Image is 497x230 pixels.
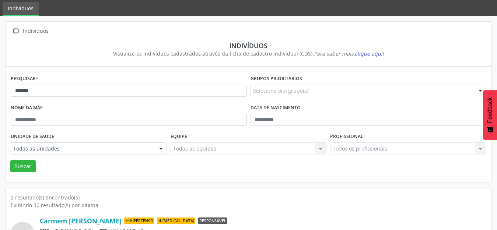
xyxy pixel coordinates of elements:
button: Feedback - Mostrar pesquisa [483,90,497,140]
label: Unidade de saúde [11,131,54,142]
button: Buscar [10,160,36,173]
a:  Indivíduos [11,26,50,36]
label: Grupos prioritários [251,73,302,85]
div: 2 resultado(s) encontrado(s) [11,194,486,201]
label: Profissional [330,131,363,142]
span: Todas as unidades [13,145,152,152]
label: Data de nascimento [251,102,301,114]
span: Feedback [487,97,493,123]
i:  [11,26,21,36]
a: Indivíduos [3,2,39,16]
span: Hipertenso [124,217,154,224]
span: [MEDICAL_DATA] [157,217,195,224]
span: Responsável [198,217,227,224]
label: Nome da mãe [11,102,43,114]
label: Equipe [171,131,187,142]
a: Carmem [PERSON_NAME] [40,217,122,225]
span: clique aqui! [355,50,384,57]
span: Selecione o(s) grupo(s) [253,87,308,95]
label: Pesquisar [11,73,38,85]
i: Para saber mais, [314,50,384,57]
div: Indivíduos [16,42,481,50]
div: Visualize os indivíduos cadastrados através da ficha de cadastro individual (CDS). [16,50,481,57]
div: Indivíduos [21,26,50,36]
div: Exibindo 30 resultado(s) por página [11,201,486,209]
